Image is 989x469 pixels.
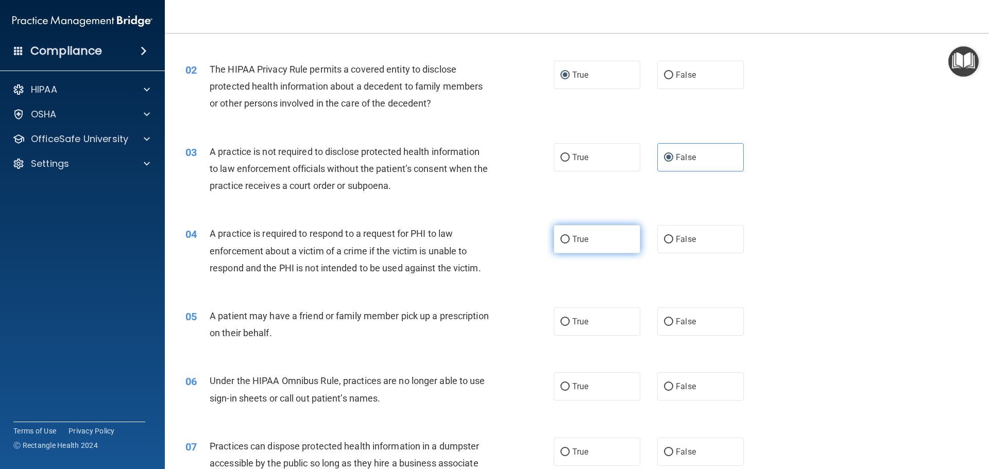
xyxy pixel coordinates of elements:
[210,228,481,273] span: A practice is required to respond to a request for PHI to law enforcement about a victim of a cri...
[210,310,489,338] span: A patient may have a friend or family member pick up a prescription on their behalf.
[676,152,696,162] span: False
[664,236,673,244] input: False
[12,133,150,145] a: OfficeSafe University
[185,146,197,159] span: 03
[560,448,570,456] input: True
[664,72,673,79] input: False
[13,426,56,436] a: Terms of Use
[30,44,102,58] h4: Compliance
[664,383,673,391] input: False
[664,318,673,326] input: False
[31,133,128,145] p: OfficeSafe University
[31,158,69,170] p: Settings
[676,317,696,326] span: False
[572,381,588,391] span: True
[572,317,588,326] span: True
[12,11,152,31] img: PMB logo
[676,381,696,391] span: False
[210,146,488,191] span: A practice is not required to disclose protected health information to law enforcement officials ...
[572,70,588,80] span: True
[664,448,673,456] input: False
[185,310,197,323] span: 05
[12,108,150,120] a: OSHA
[560,383,570,391] input: True
[572,152,588,162] span: True
[185,441,197,453] span: 07
[560,154,570,162] input: True
[948,46,979,77] button: Open Resource Center
[31,83,57,96] p: HIPAA
[664,154,673,162] input: False
[572,234,588,244] span: True
[937,398,977,437] iframe: Drift Widget Chat Controller
[12,83,150,96] a: HIPAA
[560,318,570,326] input: True
[572,447,588,457] span: True
[13,440,98,450] span: Ⓒ Rectangle Health 2024
[210,375,485,403] span: Under the HIPAA Omnibus Rule, practices are no longer able to use sign-in sheets or call out pati...
[185,228,197,240] span: 04
[676,447,696,457] span: False
[31,108,57,120] p: OSHA
[676,234,696,244] span: False
[69,426,115,436] a: Privacy Policy
[560,72,570,79] input: True
[185,64,197,76] span: 02
[676,70,696,80] span: False
[12,158,150,170] a: Settings
[560,236,570,244] input: True
[210,64,483,109] span: The HIPAA Privacy Rule permits a covered entity to disclose protected health information about a ...
[185,375,197,388] span: 06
